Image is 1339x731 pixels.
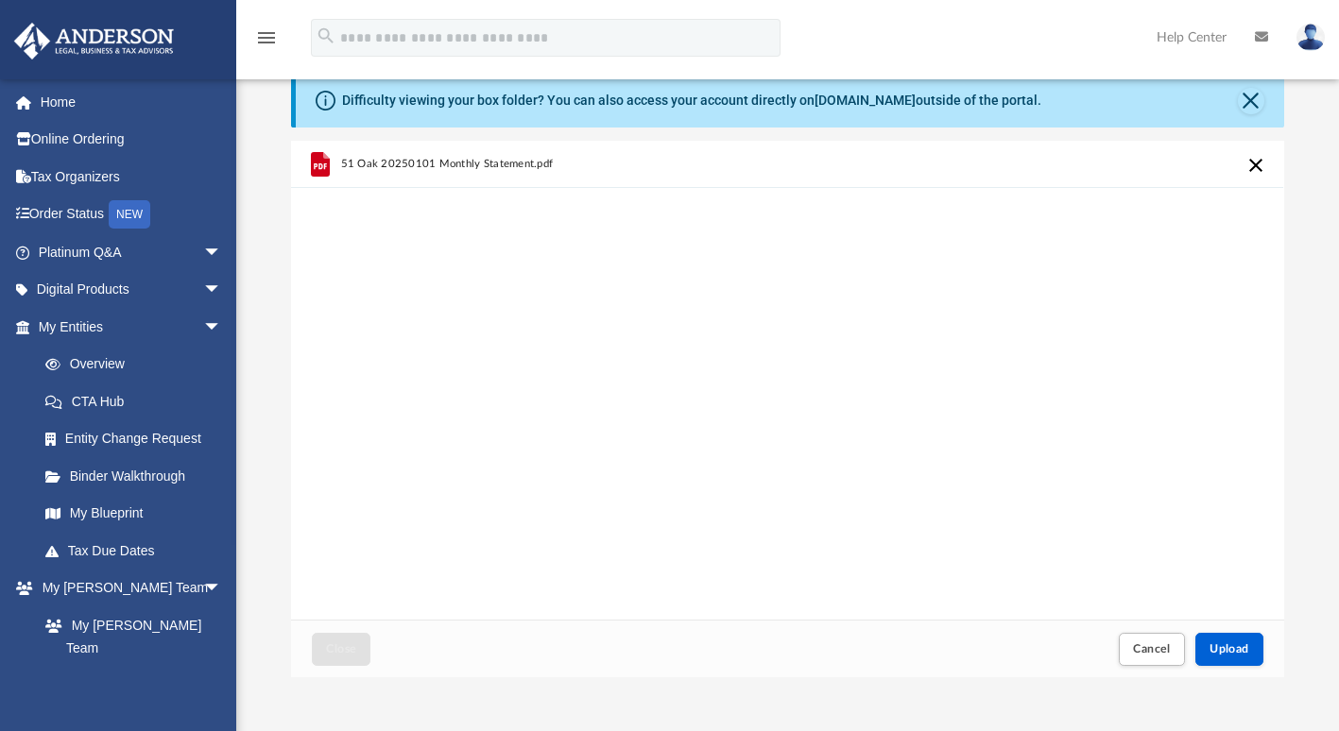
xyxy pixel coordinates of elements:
[13,158,250,195] a: Tax Organizers
[1245,154,1268,177] button: Cancel this upload
[203,233,241,272] span: arrow_drop_down
[342,91,1041,110] div: Difficulty viewing your box folder? You can also access your account directly on outside of the p...
[203,271,241,310] span: arrow_drop_down
[26,495,241,533] a: My Blueprint
[13,121,250,159] a: Online Ordering
[341,158,554,170] span: 51 Oak 20250101 Monthly Statement.pdf
[26,532,250,569] a: Tax Due Dates
[815,93,916,108] a: [DOMAIN_NAME]
[26,457,250,495] a: Binder Walkthrough
[13,308,250,346] a: My Entitiesarrow_drop_down
[26,382,250,420] a: CTA Hub
[13,195,250,234] a: Order StatusNEW
[291,141,1283,620] div: grid
[13,83,250,121] a: Home
[203,569,241,608] span: arrow_drop_down
[1133,643,1171,654] span: Cancel
[255,36,278,49] a: menu
[255,26,278,49] i: menu
[291,141,1283,678] div: Upload
[13,271,250,309] a: Digital Productsarrow_drop_down
[326,643,356,654] span: Close
[26,346,250,383] a: Overview
[13,569,241,607] a: My [PERSON_NAME] Teamarrow_drop_down
[1296,24,1325,51] img: User Pic
[26,667,241,705] a: Anderson System
[316,25,336,46] i: search
[26,420,250,458] a: Entity Change Request
[9,23,180,59] img: Anderson Advisors Platinum Portal
[1238,88,1264,114] button: Close
[13,233,250,271] a: Platinum Q&Aarrow_drop_down
[109,200,150,229] div: NEW
[1119,633,1185,666] button: Cancel
[26,606,232,667] a: My [PERSON_NAME] Team
[312,633,370,666] button: Close
[203,308,241,347] span: arrow_drop_down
